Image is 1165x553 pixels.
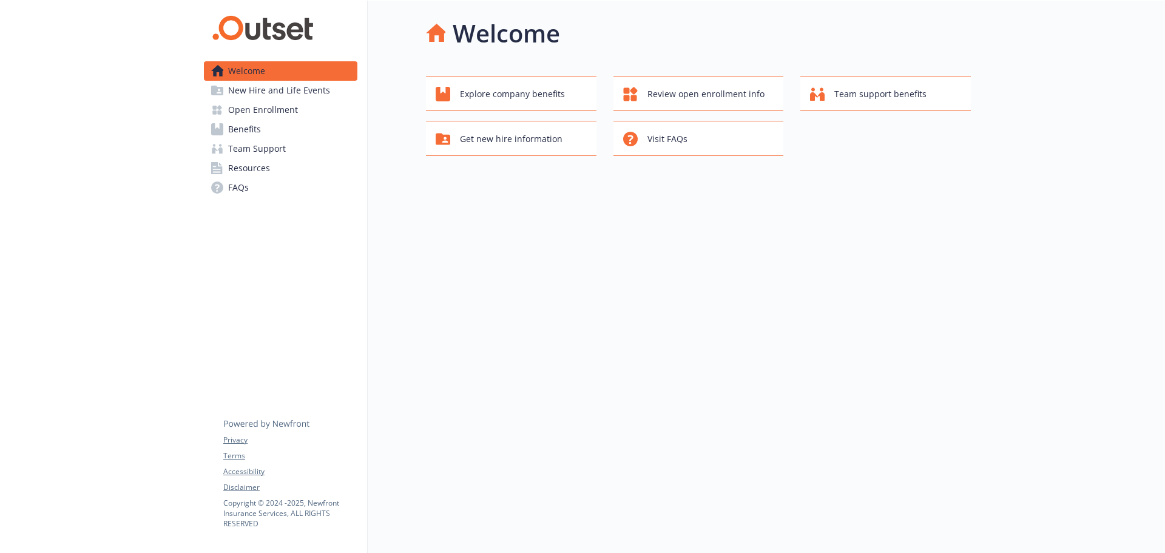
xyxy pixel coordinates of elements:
span: Explore company benefits [460,83,565,106]
a: Team Support [204,139,357,158]
p: Copyright © 2024 - 2025 , Newfront Insurance Services, ALL RIGHTS RESERVED [223,498,357,529]
a: Privacy [223,435,357,446]
a: Terms [223,450,357,461]
a: Benefits [204,120,357,139]
span: FAQs [228,178,249,197]
h1: Welcome [453,15,560,52]
button: Explore company benefits [426,76,596,111]
span: Welcome [228,61,265,81]
span: Team Support [228,139,286,158]
span: Get new hire information [460,127,562,151]
button: Team support benefits [800,76,971,111]
span: Review open enrollment info [647,83,765,106]
a: FAQs [204,178,357,197]
a: New Hire and Life Events [204,81,357,100]
span: Team support benefits [834,83,927,106]
span: Open Enrollment [228,100,298,120]
button: Get new hire information [426,121,596,156]
a: Accessibility [223,466,357,477]
a: Welcome [204,61,357,81]
a: Open Enrollment [204,100,357,120]
span: Resources [228,158,270,178]
button: Visit FAQs [613,121,784,156]
a: Disclaimer [223,482,357,493]
a: Resources [204,158,357,178]
span: Visit FAQs [647,127,687,151]
button: Review open enrollment info [613,76,784,111]
span: Benefits [228,120,261,139]
span: New Hire and Life Events [228,81,330,100]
